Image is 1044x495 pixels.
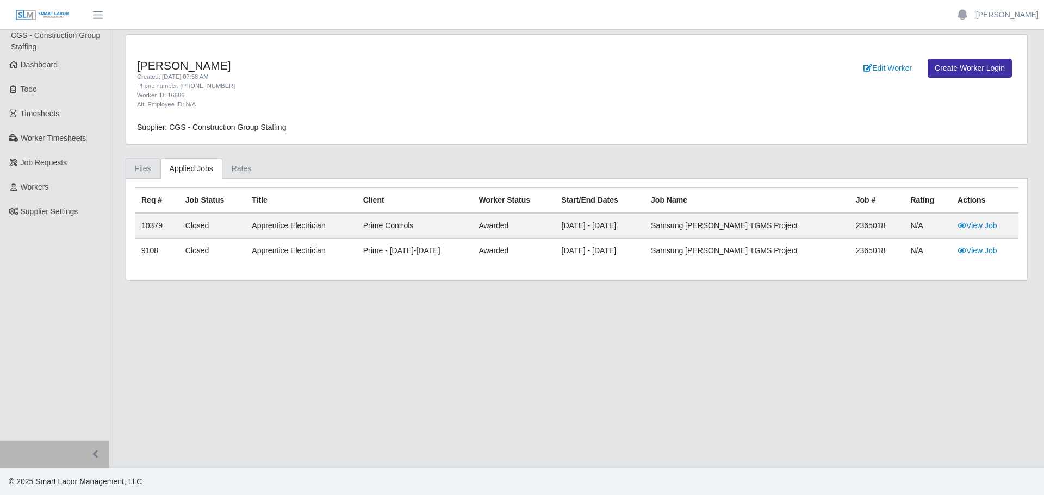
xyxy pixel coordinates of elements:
th: Job # [849,188,904,214]
td: 2365018 [849,213,904,239]
td: awarded [472,239,555,264]
td: Samsung [PERSON_NAME] TGMS Project [644,239,849,264]
img: SLM Logo [15,9,70,21]
span: © 2025 Smart Labor Management, LLC [9,477,142,486]
td: 9108 [135,239,179,264]
td: [DATE] - [DATE] [555,213,644,239]
div: Phone number: [PHONE_NUMBER] [137,82,643,91]
th: Client [357,188,473,214]
th: Job Status [179,188,246,214]
a: Applied Jobs [160,158,222,179]
th: Job Name [644,188,849,214]
span: Timesheets [21,109,60,118]
th: Rating [904,188,951,214]
a: View Job [958,221,997,230]
th: Title [245,188,356,214]
span: Supplier: CGS - Construction Group Staffing [137,123,286,131]
td: N/A [904,239,951,264]
span: CGS - Construction Group Staffing [11,31,100,51]
span: Supplier Settings [21,207,78,216]
a: Files [126,158,160,179]
td: [DATE] - [DATE] [555,239,644,264]
span: Worker Timesheets [21,134,86,142]
th: Start/End Dates [555,188,644,214]
td: Samsung [PERSON_NAME] TGMS Project [644,213,849,239]
a: Create Worker Login [928,59,1012,78]
td: Prime - [DATE]-[DATE] [357,239,473,264]
span: Todo [21,85,37,93]
td: awarded [472,213,555,239]
td: 10379 [135,213,179,239]
td: N/A [904,213,951,239]
td: Apprentice Electrician [245,213,356,239]
a: Edit Worker [856,59,919,78]
h4: [PERSON_NAME] [137,59,643,72]
th: Worker Status [472,188,555,214]
a: View Job [958,246,997,255]
td: Closed [179,239,246,264]
td: 2365018 [849,239,904,264]
div: Created: [DATE] 07:58 AM [137,72,643,82]
a: [PERSON_NAME] [976,9,1039,21]
th: Actions [951,188,1018,214]
span: Workers [21,183,49,191]
td: Closed [179,213,246,239]
span: Job Requests [21,158,67,167]
div: Alt. Employee ID: N/A [137,100,643,109]
a: Rates [222,158,261,179]
td: Prime Controls [357,213,473,239]
span: Dashboard [21,60,58,69]
td: Apprentice Electrician [245,239,356,264]
div: Worker ID: 16686 [137,91,643,100]
th: Req # [135,188,179,214]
